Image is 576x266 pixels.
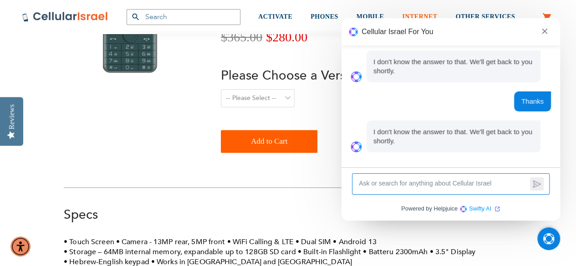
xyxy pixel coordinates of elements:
[402,13,437,20] span: INTERNET
[266,30,307,44] span: $280.00
[64,247,296,257] li: Storage – 64MB internal memory, expandable up to 128GB SD card
[116,237,225,247] li: Camera - 13MP rear, 5MP front
[221,130,317,153] button: Add to Cart
[227,237,293,247] li: WiFi Calling & LTE
[22,11,108,22] img: Cellular Israel Logo
[127,9,240,25] input: Search
[64,206,98,223] a: Specs
[363,247,428,257] li: Batteru 2300mAh
[221,67,364,84] span: Please Choose a Version
[258,13,292,20] span: ACTIVATE
[455,13,515,20] span: OTHER SERVICES
[296,237,331,247] li: Dual SIM
[10,236,31,256] div: Accessibility Menu
[311,13,338,20] span: PHONES
[429,247,475,257] li: 3.5" Display
[333,237,376,247] li: Android 13
[221,30,262,44] span: $365.00
[64,237,114,247] li: Touch Screen
[357,13,384,20] span: MOBILE
[8,104,16,129] div: Reviews
[251,132,287,151] span: Add to Cart
[298,247,362,257] li: Built-in Flashlight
